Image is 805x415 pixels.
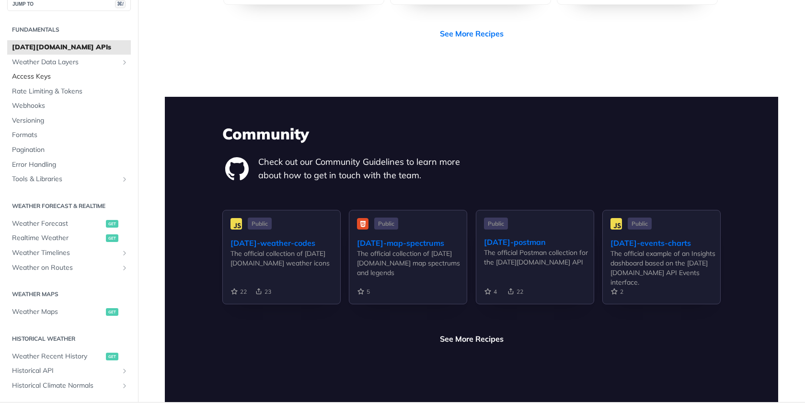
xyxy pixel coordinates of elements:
button: Show subpages for Historical API [121,367,128,375]
a: Public [DATE]-map-spectrums The official collection of [DATE][DOMAIN_NAME] map spectrums and legends [349,210,467,320]
h2: Fundamentals [7,25,131,34]
h2: Weather Forecast & realtime [7,202,131,210]
div: The official example of an Insights dashboard based on the [DATE][DOMAIN_NAME] API Events interface. [610,249,720,287]
div: The official collection of [DATE][DOMAIN_NAME] weather icons [230,249,340,268]
a: Weather Data LayersShow subpages for Weather Data Layers [7,55,131,69]
a: Public [DATE]-weather-codes The official collection of [DATE][DOMAIN_NAME] weather icons [222,210,341,320]
span: Public [374,218,398,230]
p: Check out our Community Guidelines to learn more about how to get in touch with the team. [258,155,471,182]
a: Weather Mapsget [7,305,131,319]
span: Public [248,218,272,230]
a: Historical APIShow subpages for Historical API [7,364,131,378]
span: Historical Climate Normals [12,381,118,391]
span: Tools & Libraries [12,174,118,184]
span: get [106,220,118,228]
a: Public [DATE]-events-charts The official example of an Insights dashboard based on the [DATE][DOM... [602,210,721,320]
a: Rate Limiting & Tokens [7,84,131,99]
a: Weather Recent Historyget [7,349,131,363]
div: [DATE]-weather-codes [230,237,340,249]
span: get [106,308,118,316]
span: Error Handling [12,160,128,170]
button: Show subpages for Weather Timelines [121,249,128,257]
span: Rate Limiting & Tokens [12,87,128,96]
span: Historical API [12,366,118,376]
div: [DATE]-events-charts [610,237,720,249]
a: Versioning [7,114,131,128]
div: The official Postman collection for the [DATE][DOMAIN_NAME] API [484,248,594,267]
button: Show subpages for Weather Data Layers [121,58,128,66]
h2: Historical Weather [7,334,131,343]
span: Webhooks [12,101,128,111]
div: [DATE]-map-spectrums [357,237,467,249]
a: Realtime Weatherget [7,231,131,245]
span: Access Keys [12,72,128,81]
span: Weather Maps [12,307,103,317]
h2: Weather Maps [7,290,131,299]
a: See More Recipes [440,333,504,345]
a: Pagination [7,143,131,157]
span: Weather Recent History [12,351,103,361]
a: Access Keys [7,69,131,84]
a: Formats [7,128,131,142]
span: Public [628,218,652,230]
a: Weather Forecastget [7,217,131,231]
a: See More Recipes [440,28,504,39]
span: Weather Forecast [12,219,103,229]
span: Realtime Weather [12,233,103,243]
div: The official collection of [DATE][DOMAIN_NAME] map spectrums and legends [357,249,467,277]
span: get [106,352,118,360]
h3: Community [222,123,721,144]
a: Public [DATE]-postman The official Postman collection for the [DATE][DOMAIN_NAME] API [476,210,594,320]
a: Tools & LibrariesShow subpages for Tools & Libraries [7,172,131,186]
button: Show subpages for Weather on Routes [121,264,128,271]
span: Weather Data Layers [12,57,118,67]
span: Versioning [12,116,128,126]
span: Formats [12,130,128,140]
a: Historical Climate NormalsShow subpages for Historical Climate Normals [7,379,131,393]
span: Pagination [12,145,128,155]
div: [DATE]-postman [484,236,594,248]
span: Weather Timelines [12,248,118,258]
a: Webhooks [7,99,131,113]
button: Show subpages for Historical Climate Normals [121,382,128,390]
button: Show subpages for Tools & Libraries [121,175,128,183]
span: Public [484,218,508,230]
span: [DATE][DOMAIN_NAME] APIs [12,43,128,52]
a: [DATE][DOMAIN_NAME] APIs [7,40,131,55]
span: get [106,234,118,242]
a: Weather TimelinesShow subpages for Weather Timelines [7,246,131,260]
span: Weather on Routes [12,263,118,272]
a: Weather on RoutesShow subpages for Weather on Routes [7,260,131,275]
a: Error Handling [7,158,131,172]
